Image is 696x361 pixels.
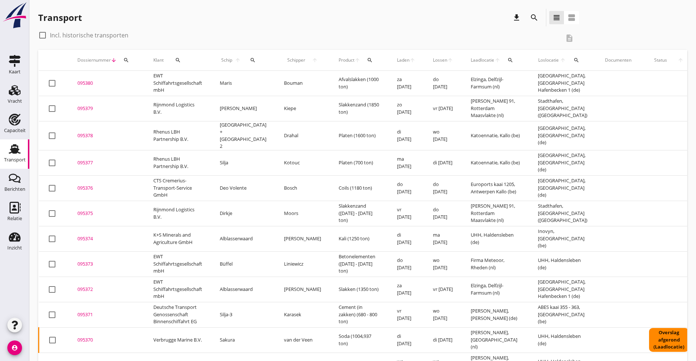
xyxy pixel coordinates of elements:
[309,57,321,63] i: arrow_upward
[153,51,202,69] div: Klant
[424,201,462,226] td: do [DATE]
[211,277,275,302] td: Alblasserwaard
[529,175,596,201] td: [GEOGRAPHIC_DATA], [GEOGRAPHIC_DATA] (de)
[145,175,211,201] td: CTS Cremerius-Transport-Service GmbH
[4,187,25,192] div: Berichten
[211,121,275,150] td: [GEOGRAPHIC_DATA] + [GEOGRAPHIC_DATA] 2
[507,57,513,63] i: search
[211,150,275,175] td: Silja
[330,121,388,150] td: Platen (1600 ton)
[388,96,424,121] td: zo [DATE]
[462,251,529,277] td: Firma Meteoor, Rheden (nl)
[339,57,354,63] span: Product
[145,277,211,302] td: EWT Schiffahrtsgesellschaft mbH
[462,327,529,353] td: [PERSON_NAME], [GEOGRAPHIC_DATA] (nl)
[424,226,462,251] td: ma [DATE]
[462,175,529,201] td: Euroports kaai 1205, Antwerpen Kallo (be)
[111,57,117,63] i: arrow_downward
[145,71,211,96] td: EWT Schiffahrtsgesellschaft mbH
[388,302,424,327] td: vr [DATE]
[330,150,388,175] td: Platen (700 ton)
[233,57,242,63] i: arrow_upward
[330,251,388,277] td: Betonelementen ([DATE] - [DATE] ton)
[462,150,529,175] td: Katoennatie, Kallo (be)
[211,96,275,121] td: [PERSON_NAME]
[330,71,388,96] td: Afvalslakken (1000 ton)
[538,57,560,63] span: Loslocatie
[388,251,424,277] td: do [DATE]
[462,226,529,251] td: UHH, Haldensleben (de)
[330,277,388,302] td: Slakken (1350 ton)
[397,57,409,63] span: Laden
[77,80,136,87] div: 095380
[388,201,424,226] td: vr [DATE]
[77,159,136,167] div: 095377
[330,302,388,327] td: Cement (in zakken) (680 - 800 ton)
[275,71,330,96] td: Bouman
[424,150,462,175] td: di [DATE]
[275,327,330,353] td: van der Veen
[529,71,596,96] td: [GEOGRAPHIC_DATA], [GEOGRAPHIC_DATA] Hafenbecken 1 (de)
[388,277,424,302] td: za [DATE]
[275,251,330,277] td: Liniewicz
[275,277,330,302] td: [PERSON_NAME]
[388,121,424,150] td: di [DATE]
[605,57,631,63] div: Documenten
[424,302,462,327] td: wo [DATE]
[4,128,26,133] div: Capaciteit
[433,57,447,63] span: Lossen
[123,57,129,63] i: search
[211,201,275,226] td: Dirkje
[367,57,373,63] i: search
[512,13,521,22] i: download
[211,71,275,96] td: Maris
[330,327,388,353] td: Soda (1004,937 ton)
[529,150,596,175] td: [GEOGRAPHIC_DATA], [GEOGRAPHIC_DATA] (de)
[77,260,136,268] div: 095373
[529,251,596,277] td: UHH, Haldensleben (de)
[211,226,275,251] td: Alblasserwaard
[330,96,388,121] td: Slakkenzand (1850 ton)
[447,57,453,63] i: arrow_upward
[77,336,136,344] div: 095370
[77,286,136,293] div: 095372
[275,226,330,251] td: [PERSON_NAME]
[649,57,673,63] span: Status
[354,57,360,63] i: arrow_upward
[145,150,211,175] td: Rhenus LBH Partnership B.V.
[145,327,211,353] td: Verbrugge Marine B.V.
[529,327,596,353] td: UHH, Haldensleben (de)
[409,57,415,63] i: arrow_upward
[8,99,22,103] div: Vracht
[77,185,136,192] div: 095376
[424,327,462,353] td: di [DATE]
[424,96,462,121] td: vr [DATE]
[250,57,256,63] i: search
[145,201,211,226] td: Rijnmond Logistics B.V.
[38,12,82,23] div: Transport
[175,57,181,63] i: search
[529,201,596,226] td: Stadthafen, [GEOGRAPHIC_DATA] ([GEOGRAPHIC_DATA])
[145,96,211,121] td: Rijnmond Logistics B.V.
[462,277,529,302] td: Elzinga, Delfzijl-Farmsum (nl)
[471,57,495,63] span: Laadlocatie
[462,121,529,150] td: Katoennatie, Kallo (be)
[424,71,462,96] td: do [DATE]
[560,57,566,63] i: arrow_upward
[424,251,462,277] td: wo [DATE]
[462,302,529,327] td: [PERSON_NAME], [PERSON_NAME] (de)
[462,96,529,121] td: [PERSON_NAME] 91, Rotterdam Maasvlakte (nl)
[275,96,330,121] td: Kiepe
[552,13,561,22] i: view_headline
[211,302,275,327] td: Silja-3
[7,216,22,221] div: Relatie
[275,150,330,175] td: Kotouc
[388,175,424,201] td: do [DATE]
[77,132,136,139] div: 095378
[77,105,136,112] div: 095379
[9,69,21,74] div: Kaart
[77,57,111,63] span: Dossiernummer
[145,302,211,327] td: Deutsche Transport Genossenschaft Binnenschiffahrt EG
[1,2,28,29] img: logo-small.a267ee39.svg
[462,71,529,96] td: Elzinga, Delfzijl-Farmsum (nl)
